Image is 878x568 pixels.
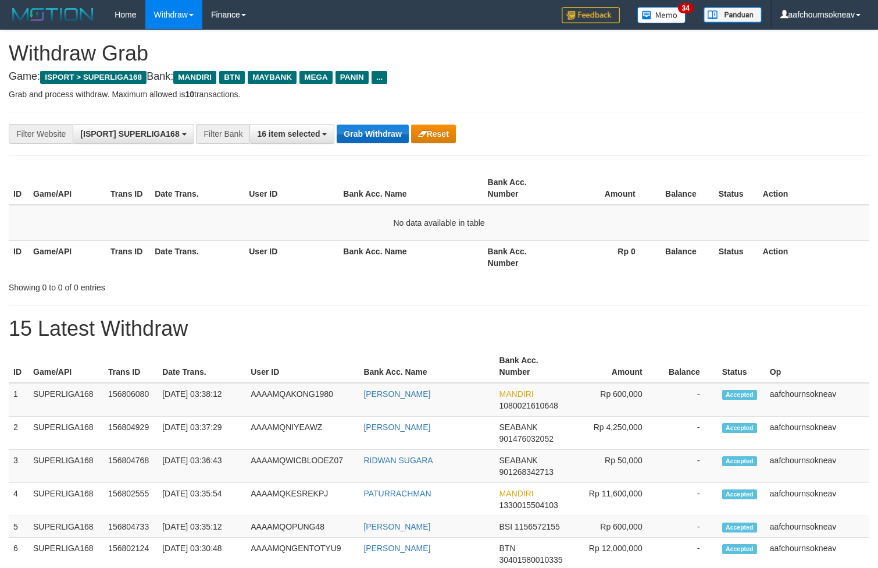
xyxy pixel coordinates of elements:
a: [PERSON_NAME] [363,544,430,553]
th: Balance [653,240,714,274]
td: aafchournsokneav [765,383,869,417]
td: SUPERLIGA168 [28,516,103,538]
td: 2 [9,417,28,450]
td: - [660,417,718,450]
td: No data available in table [9,205,869,241]
th: Game/API [28,172,106,205]
span: MANDIRI [173,71,216,84]
td: SUPERLIGA168 [28,450,103,483]
th: Bank Acc. Number [483,240,561,274]
span: MANDIRI [499,489,534,498]
td: [DATE] 03:37:29 [158,417,246,450]
td: Rp 600,000 [573,516,660,538]
th: Bank Acc. Number [495,350,573,383]
th: Op [765,350,869,383]
th: Trans ID [103,350,158,383]
td: - [660,383,718,417]
span: BTN [219,71,245,84]
span: SEABANK [499,456,538,465]
a: [PERSON_NAME] [363,522,430,531]
th: Date Trans. [150,172,244,205]
h4: Game: Bank: [9,71,869,83]
span: BTN [499,544,516,553]
span: ... [372,71,387,84]
button: Grab Withdraw [337,125,408,143]
td: [DATE] 03:35:54 [158,483,246,516]
td: aafchournsokneav [765,450,869,483]
td: 156804768 [103,450,158,483]
th: ID [9,350,28,383]
button: Reset [411,125,456,143]
td: 156804929 [103,417,158,450]
td: AAAAMQKESREKPJ [246,483,359,516]
td: AAAAMQOPUNG48 [246,516,359,538]
td: 3 [9,450,28,483]
img: Button%20Memo.svg [637,7,686,23]
th: Action [758,172,869,205]
th: Status [718,350,765,383]
span: Accepted [722,523,757,532]
div: Showing 0 to 0 of 0 entries [9,277,357,293]
span: Accepted [722,456,757,466]
img: MOTION_logo.png [9,6,97,23]
td: SUPERLIGA168 [28,483,103,516]
span: Copy 1330015504103 to clipboard [499,500,558,510]
th: Bank Acc. Name [338,240,483,274]
span: MANDIRI [499,389,534,399]
td: 4 [9,483,28,516]
td: AAAAMQAKONG1980 [246,383,359,417]
th: Bank Acc. Name [338,172,483,205]
span: Copy 901476032052 to clipboard [499,434,554,443]
p: Grab and process withdraw. Maximum allowed is transactions. [9,88,869,100]
td: - [660,483,718,516]
button: [ISPORT] SUPERLIGA168 [73,124,194,144]
td: [DATE] 03:36:43 [158,450,246,483]
td: SUPERLIGA168 [28,383,103,417]
th: Status [714,240,758,274]
th: Trans ID [106,240,150,274]
td: 156802555 [103,483,158,516]
span: Accepted [722,390,757,400]
span: Copy 1156572155 to clipboard [515,522,560,531]
th: Status [714,172,758,205]
span: Copy 901268342713 to clipboard [499,467,554,477]
th: Bank Acc. Name [359,350,494,383]
div: Filter Website [9,124,73,144]
span: Accepted [722,489,757,499]
a: RIDWAN SUGARA [363,456,433,465]
span: Accepted [722,423,757,433]
td: 5 [9,516,28,538]
th: User ID [244,172,338,205]
button: 16 item selected [249,124,334,144]
th: Balance [653,172,714,205]
th: Bank Acc. Number [483,172,561,205]
td: Rp 11,600,000 [573,483,660,516]
th: Amount [561,172,653,205]
td: Rp 4,250,000 [573,417,660,450]
td: [DATE] 03:38:12 [158,383,246,417]
img: Feedback.jpg [562,7,620,23]
span: Accepted [722,544,757,554]
span: BSI [499,522,513,531]
td: Rp 50,000 [573,450,660,483]
th: Action [758,240,869,274]
td: 1 [9,383,28,417]
h1: 15 Latest Withdraw [9,317,869,340]
span: 16 item selected [257,129,320,139]
th: Date Trans. [150,240,244,274]
span: ISPORT > SUPERLIGA168 [40,71,147,84]
th: Game/API [28,240,106,274]
span: MAYBANK [248,71,297,84]
td: - [660,450,718,483]
th: Rp 0 [561,240,653,274]
span: MEGA [299,71,333,84]
span: Copy 30401580010335 to clipboard [499,555,563,565]
th: Amount [573,350,660,383]
span: 34 [678,3,694,13]
th: ID [9,172,28,205]
td: 156806080 [103,383,158,417]
strong: 10 [185,90,194,99]
th: Trans ID [106,172,150,205]
span: Copy 1080021610648 to clipboard [499,401,558,410]
td: - [660,516,718,538]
